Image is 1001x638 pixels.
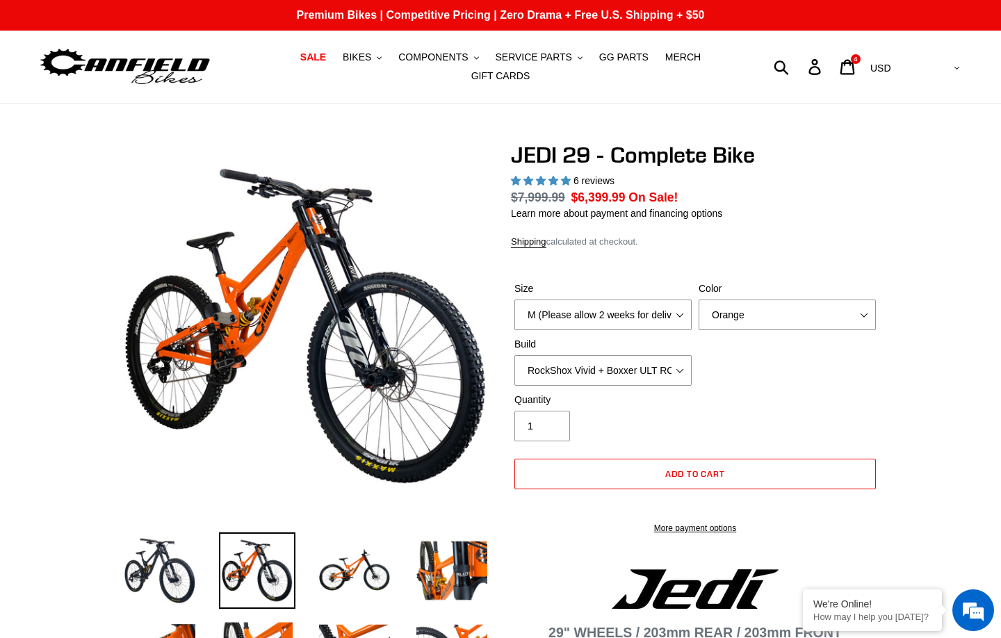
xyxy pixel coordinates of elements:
span: SERVICE PARTS [495,51,571,63]
button: COMPONENTS [391,48,485,67]
img: Load image into Gallery viewer, JEDI 29 - Complete Bike [316,532,393,609]
button: SERVICE PARTS [488,48,589,67]
span: COMPONENTS [398,51,468,63]
img: Load image into Gallery viewer, JEDI 29 - Complete Bike [414,532,490,609]
span: On Sale! [628,188,678,206]
label: Color [699,281,876,296]
img: Load image into Gallery viewer, JEDI 29 - Complete Bike [219,532,295,609]
a: MERCH [658,48,708,67]
a: GIFT CARDS [464,67,537,85]
img: Load image into Gallery viewer, JEDI 29 - Complete Bike [122,532,198,609]
span: 6 reviews [573,175,615,186]
span: 4 [854,56,857,63]
h1: JEDI 29 - Complete Bike [511,142,879,168]
div: calculated at checkout. [511,235,879,249]
label: Quantity [514,393,692,407]
button: Add to cart [514,459,876,489]
span: SALE [300,51,326,63]
s: $7,999.99 [511,190,565,204]
a: More payment options [514,522,876,534]
button: BIKES [336,48,389,67]
a: GG PARTS [592,48,656,67]
label: Size [514,281,692,296]
img: Canfield Bikes [38,45,212,89]
input: Search [781,51,817,82]
label: Build [514,337,692,352]
span: Add to cart [665,468,726,479]
p: How may I help you today? [813,612,931,622]
span: GIFT CARDS [471,70,530,82]
span: 5.00 stars [511,175,573,186]
a: 4 [832,52,865,82]
a: SALE [293,48,333,67]
span: GG PARTS [599,51,649,63]
span: $6,399.99 [571,190,626,204]
a: Learn more about payment and financing options [511,208,722,219]
img: Jedi Logo [612,569,779,609]
div: We're Online! [813,598,931,610]
span: BIKES [343,51,371,63]
span: MERCH [665,51,701,63]
a: Shipping [511,236,546,248]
